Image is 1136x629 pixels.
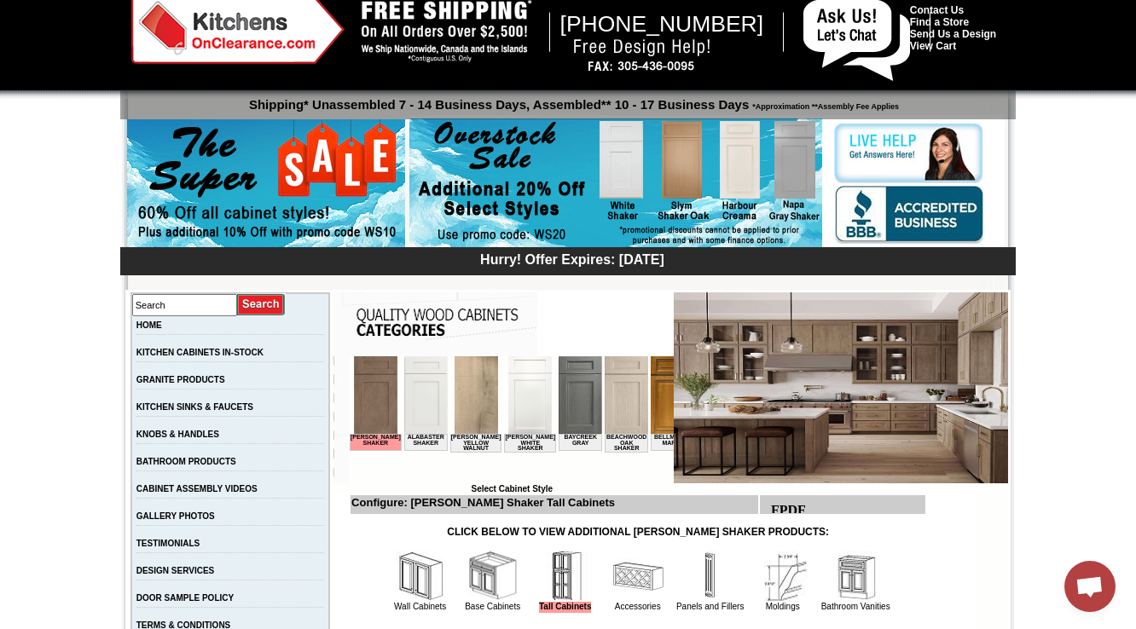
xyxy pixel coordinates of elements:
b: Select Cabinet Style [471,484,553,493]
b: Configure: [PERSON_NAME] Shaker Tall Cabinets [351,496,615,509]
a: Tall Cabinets [539,602,592,613]
a: HOME [136,320,162,330]
iframe: Browser incompatible [350,356,674,484]
a: DOOR SAMPLE POLICY [136,593,234,603]
img: Bathroom Vanities [830,551,881,602]
a: GRANITE PRODUCTS [136,375,225,384]
a: Base Cabinets [465,602,520,611]
img: Accessories [612,551,664,602]
a: Accessories [615,602,661,611]
a: KITCHEN CABINETS IN-STOCK [136,348,264,357]
div: Open chat [1064,561,1116,612]
img: Tall Cabinets [540,551,591,602]
a: Find a Store [910,16,969,28]
strong: CLICK BELOW TO VIEW ADDITIONAL [PERSON_NAME] SHAKER PRODUCTS: [447,526,829,538]
div: Hurry! Offer Expires: [DATE] [129,250,1016,268]
a: Bathroom Vanities [821,602,890,611]
a: Send Us a Design [910,28,996,40]
a: BATHROOM PRODUCTS [136,457,236,466]
img: Wall Cabinets [395,551,446,602]
span: *Approximation **Assembly Fee Applies [749,98,899,111]
a: Contact Us [910,4,964,16]
a: CABINET ASSEMBLY VIDEOS [136,484,258,493]
a: Moldings [766,602,800,611]
img: Base Cabinets [467,551,519,602]
a: Wall Cabinets [394,602,446,611]
a: View Cart [910,40,956,52]
span: [PHONE_NUMBER] [560,11,764,37]
b: FPDF error: [7,7,42,37]
input: Submit [237,293,286,316]
td: Bellmonte Maple [301,78,345,95]
img: Moldings [757,551,809,602]
a: KNOBS & HANDLES [136,430,219,439]
img: Hazelwood Shaker [674,292,1008,483]
p: Shipping* Unassembled 7 - 14 Business Days, Assembled** 10 - 17 Business Days [129,89,1016,112]
a: TESTIMONIALS [136,539,200,548]
body: Image file has no extension and no type was specified: [7,7,96,99]
img: Panels and Fillers [685,551,736,602]
a: DESIGN SERVICES [136,566,215,575]
a: KITCHEN SINKS & FAUCETS [136,402,253,412]
a: Panels and Fillers [676,602,744,611]
a: GALLERY PHOTOS [136,511,215,521]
